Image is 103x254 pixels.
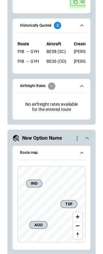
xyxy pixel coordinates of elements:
div: PDK → (positioning) → PIB → (live) → GYH → (positioning) → PDK [18,59,39,66]
div: ADS → (positioning) → PIB → (live) → GYH → (positioning) → ADS [18,49,39,56]
button: Reset bearing to north [73,230,82,239]
button: Route map [18,146,85,160]
div: quote-option-actions [73,135,81,142]
div: BE36 (OD) [46,59,66,66]
h6: Airfreight Rates [20,84,46,88]
button: New Option Namequote-option-actions [12,135,91,142]
p: No airfreight rates available for the entered route [18,97,85,117]
button: Zoom in [73,212,82,221]
p: Route [18,41,39,47]
div: BE58 (SC) [46,49,66,56]
h5: New Option Name [22,135,62,142]
span: TDF [63,201,75,207]
canvas: Map [18,166,85,242]
h6: Route map [20,151,38,155]
button: Airfreight Rates [18,79,85,93]
span: IND [29,180,40,187]
button: Zoom out [73,221,82,230]
span: AUO [32,222,45,228]
h6: Historically Quoted [20,24,51,28]
p: Aircraft [46,41,66,47]
div: 2 [54,22,61,29]
button: Historically Quoted2 [18,19,85,33]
